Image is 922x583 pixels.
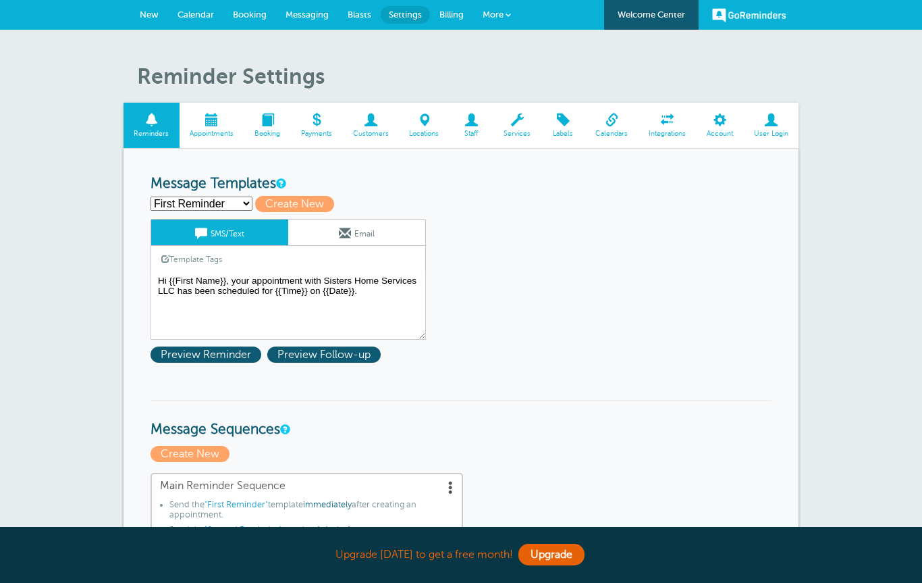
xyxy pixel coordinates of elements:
[205,500,268,509] span: "First Reminder"
[518,544,585,565] a: Upgrade
[244,103,291,148] a: Booking
[645,130,690,138] span: Integrations
[151,448,233,460] a: Create New
[186,130,238,138] span: Appointments
[280,425,288,434] a: Message Sequences allow you to setup multiple reminder schedules that can use different Message T...
[349,130,392,138] span: Customers
[233,9,267,20] span: Booking
[205,525,281,534] span: "Second Reminder"
[592,130,632,138] span: Calendars
[255,196,334,212] span: Create New
[267,347,381,363] span: Preview Follow-up
[151,446,229,462] span: Create New
[743,103,798,148] a: User Login
[151,347,261,363] span: Preview Reminder
[389,9,422,20] span: Settings
[703,130,736,138] span: Account
[348,9,371,20] span: Blasts
[381,6,430,24] a: Settings
[399,103,450,148] a: Locations
[406,130,443,138] span: Locations
[180,103,244,148] a: Appointments
[317,525,337,534] span: 1 day
[130,130,173,138] span: Reminders
[140,9,159,20] span: New
[439,9,464,20] span: Billing
[169,500,454,525] li: Send the template after creating an appointment.
[541,103,585,148] a: Labels
[585,103,639,148] a: Calendars
[151,349,267,361] a: Preview Reminder
[297,130,335,138] span: Payments
[493,103,541,148] a: Services
[151,272,426,340] textarea: Hi {{First Name}}, your appointment with Sisters Home Services LLC has been scheduled for {{Time}...
[303,500,352,509] span: immediately
[548,130,578,138] span: Labels
[151,246,232,272] a: Template Tags
[286,9,329,20] span: Messaging
[639,103,697,148] a: Integrations
[276,179,284,188] a: This is the wording for your reminder and follow-up messages. You can create multiple templates i...
[696,103,743,148] a: Account
[151,220,288,245] a: SMS/Text
[288,220,425,245] a: Email
[267,349,384,361] a: Preview Follow-up
[160,480,454,492] span: Main Reminder Sequence
[169,525,454,540] li: Send the template before appt.
[178,9,214,20] span: Calendar
[456,130,487,138] span: Staff
[251,130,284,138] span: Booking
[290,103,342,148] a: Payments
[151,473,463,561] a: Main Reminder Sequence Send the"First Reminder"templateimmediatelyafter creating an appointment.S...
[137,64,798,89] h1: Reminder Settings
[342,103,399,148] a: Customers
[255,198,340,210] a: Create New
[450,103,493,148] a: Staff
[500,130,535,138] span: Services
[124,540,798,569] div: Upgrade [DATE] to get a free month!
[151,400,771,438] h3: Message Sequences
[151,176,771,193] h3: Message Templates
[483,9,504,20] span: More
[750,130,792,138] span: User Login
